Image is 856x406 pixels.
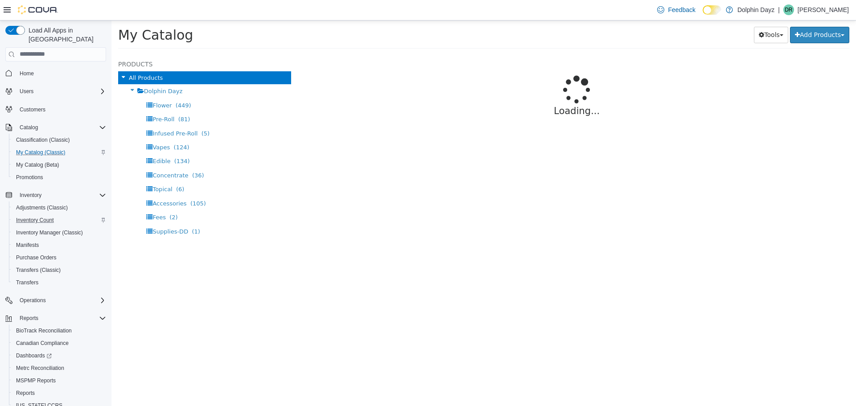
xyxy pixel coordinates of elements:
span: Fees [41,193,54,200]
button: Purchase Orders [9,251,110,264]
button: Promotions [9,171,110,184]
span: Promotions [12,172,106,183]
span: Pre-Roll [41,95,63,102]
a: Inventory Manager (Classic) [12,227,86,238]
button: Customers [2,103,110,116]
span: Users [16,86,106,97]
button: Home [2,67,110,80]
span: Customers [20,106,45,113]
button: Inventory [2,189,110,201]
button: BioTrack Reconciliation [9,324,110,337]
a: Promotions [12,172,47,183]
span: Edible [41,137,59,144]
button: Operations [16,295,49,306]
p: | [778,4,780,15]
button: Classification (Classic) [9,134,110,146]
a: Customers [16,104,49,115]
span: Reports [16,313,106,324]
span: Purchase Orders [16,254,57,261]
a: Metrc Reconciliation [12,363,68,373]
button: Catalog [2,121,110,134]
span: (5) [90,110,98,116]
a: My Catalog (Beta) [12,160,63,170]
a: Classification (Classic) [12,135,74,145]
button: My Catalog (Beta) [9,159,110,171]
a: Canadian Compliance [12,338,72,349]
span: (81) [67,95,79,102]
span: Accessories [41,180,75,186]
span: Vapes [41,123,58,130]
a: Dashboards [12,350,55,361]
span: Classification (Classic) [16,136,70,144]
button: Add Products [679,6,738,23]
button: Users [16,86,37,97]
span: (105) [79,180,95,186]
span: Users [20,88,33,95]
a: MSPMP Reports [12,375,59,386]
span: Catalog [16,122,106,133]
span: Home [20,70,34,77]
span: (2) [58,193,66,200]
span: Operations [16,295,106,306]
p: Loading... [220,84,712,98]
img: Cova [18,5,58,14]
button: Metrc Reconciliation [9,362,110,374]
span: Metrc Reconciliation [12,363,106,373]
span: Feedback [668,5,695,14]
button: Tools [642,6,677,23]
button: Reports [9,387,110,399]
span: Adjustments (Classic) [12,202,106,213]
button: Inventory [16,190,45,201]
span: Infused Pre-Roll [41,110,86,116]
span: Supplies-DD [41,208,77,214]
button: Manifests [9,239,110,251]
span: Transfers (Classic) [16,267,61,274]
span: Canadian Compliance [12,338,106,349]
h5: Products [7,38,180,49]
span: Inventory [16,190,106,201]
button: Canadian Compliance [9,337,110,349]
a: Inventory Count [12,215,58,226]
input: Dark Mode [703,5,721,15]
button: Inventory Manager (Classic) [9,226,110,239]
span: (1) [80,208,88,214]
span: Home [16,68,106,79]
span: Dashboards [16,352,52,359]
a: BioTrack Reconciliation [12,325,75,336]
span: My Catalog (Beta) [16,161,59,168]
span: DR [785,4,792,15]
button: Reports [16,313,42,324]
span: Topical [41,165,61,172]
span: Reports [16,390,35,397]
span: (6) [65,165,73,172]
span: Inventory Manager (Classic) [16,229,83,236]
span: My Catalog (Classic) [12,147,106,158]
div: Donna Ryan [783,4,794,15]
span: (449) [64,82,80,88]
span: My Catalog (Beta) [12,160,106,170]
span: Transfers [16,279,38,286]
span: Reports [20,315,38,322]
p: Dolphin Dayz [737,4,774,15]
span: Catalog [20,124,38,131]
span: Classification (Classic) [12,135,106,145]
span: Manifests [16,242,39,249]
button: Adjustments (Classic) [9,201,110,214]
a: Home [16,68,37,79]
span: Reports [12,388,106,398]
span: Transfers (Classic) [12,265,106,275]
span: Inventory Count [12,215,106,226]
button: Reports [2,312,110,324]
a: Adjustments (Classic) [12,202,71,213]
a: Reports [12,388,38,398]
button: Transfers [9,276,110,289]
span: Inventory Manager (Classic) [12,227,106,238]
span: Promotions [16,174,43,181]
button: Inventory Count [9,214,110,226]
span: MSPMP Reports [12,375,106,386]
span: Purchase Orders [12,252,106,263]
span: Inventory Count [16,217,54,224]
a: Transfers (Classic) [12,265,64,275]
button: Catalog [16,122,41,133]
span: BioTrack Reconciliation [12,325,106,336]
